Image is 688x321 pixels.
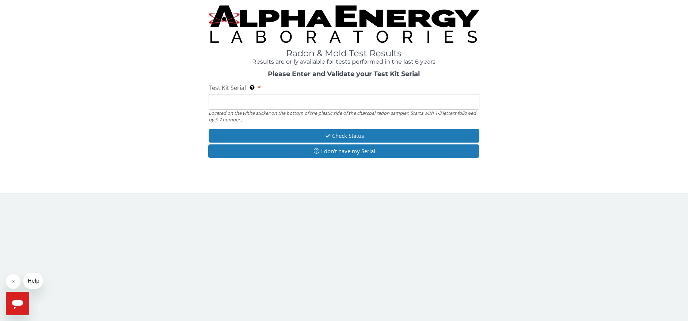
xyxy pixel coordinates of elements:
div: Located on the white sticker on the bottom of the plastic side of the charcoal radon sampler. Sta... [209,110,479,123]
strong: Please Enter and Validate your Test Kit Serial [268,70,420,78]
iframe: Close message [6,274,20,289]
iframe: Button to launch messaging window [6,292,29,315]
h1: Radon & Mold Test Results [209,49,479,58]
button: I don't have my Serial [208,144,479,158]
h4: Results are only available for tests performed in the last 6 years [209,58,479,65]
img: TightCrop.jpg [209,5,479,43]
button: Check Status [209,129,479,143]
iframe: Message from company [23,273,43,289]
span: Test Kit Serial [209,84,246,92]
